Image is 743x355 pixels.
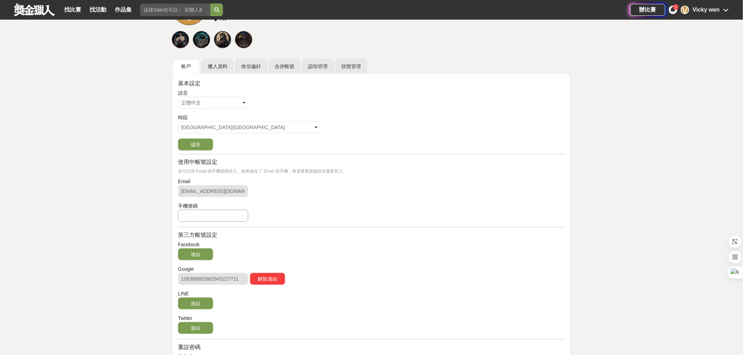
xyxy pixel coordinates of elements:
[178,231,565,239] div: 第三方帳號設定
[178,139,213,150] button: 儲存
[675,5,677,9] span: 1
[269,59,300,74] a: 合併帳號
[630,4,665,16] a: 辦比賽
[178,343,565,351] div: 重設密碼
[178,178,565,185] div: Email
[302,59,334,74] a: 認領管理
[335,59,367,74] a: 狀態管理
[202,59,234,74] a: 獵人資料
[681,6,689,14] div: V
[61,5,84,15] a: 找比賽
[178,241,565,248] div: Facebook
[178,266,565,273] div: Google
[178,322,213,334] button: 連結
[178,168,565,174] div: 你可以用 Email 或手機號碼登入，如果修改了 Email 或手機，會需要重新驗證並重新登入。
[172,59,200,74] a: 帳戶
[178,158,565,166] div: 使用中帳號設定
[178,248,213,260] button: 連結
[250,273,285,285] button: 解除連結
[235,59,267,74] a: 收信偏好
[178,79,565,88] div: 基本設定
[112,5,134,15] a: 作品集
[178,315,565,322] div: Twitter
[178,297,213,309] button: 連結
[140,4,210,16] input: 這樣Sale也可以： 安聯人壽創意銷售法募集
[178,290,565,297] div: LINE
[693,6,720,14] div: Vicky wen
[178,114,565,121] div: 時區
[87,5,109,15] a: 找活動
[178,89,565,97] div: 語言
[178,202,565,210] div: 手機號碼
